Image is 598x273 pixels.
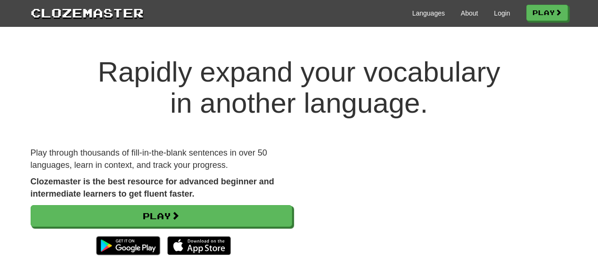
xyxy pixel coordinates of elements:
[461,8,478,18] a: About
[412,8,445,18] a: Languages
[31,205,292,227] a: Play
[494,8,510,18] a: Login
[31,147,292,171] p: Play through thousands of fill-in-the-blank sentences in over 50 languages, learn in context, and...
[167,236,231,255] img: Download_on_the_App_Store_Badge_US-UK_135x40-25178aeef6eb6b83b96f5f2d004eda3bffbb37122de64afbaef7...
[526,5,568,21] a: Play
[31,4,144,21] a: Clozemaster
[91,232,164,260] img: Get it on Google Play
[31,177,274,199] strong: Clozemaster is the best resource for advanced beginner and intermediate learners to get fluent fa...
